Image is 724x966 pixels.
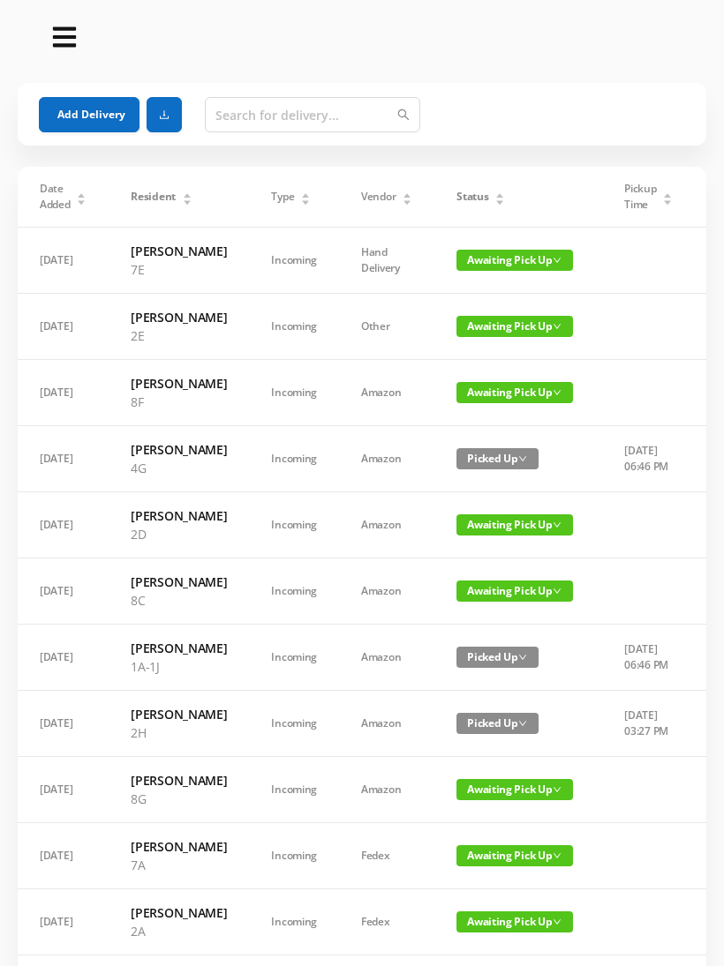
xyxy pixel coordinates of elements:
p: 2E [131,326,227,345]
p: 8C [131,591,227,610]
i: icon: caret-up [301,191,311,196]
i: icon: down [553,256,562,265]
h6: [PERSON_NAME] [131,639,227,657]
td: Amazon [339,492,434,558]
td: Incoming [249,228,339,294]
span: Picked Up [456,647,539,668]
td: [DATE] [18,228,109,294]
h6: [PERSON_NAME] [131,506,227,525]
span: Picked Up [456,448,539,469]
span: Awaiting Pick Up [456,514,573,535]
td: [DATE] [18,691,109,757]
i: icon: down [518,719,527,728]
p: 8G [131,790,227,808]
span: Awaiting Pick Up [456,911,573,932]
td: [DATE] [18,558,109,625]
td: Amazon [339,691,434,757]
td: Fedex [339,823,434,889]
i: icon: down [553,917,562,926]
div: Sort [300,191,311,201]
td: [DATE] 06:46 PM [602,426,695,492]
p: 2H [131,723,227,742]
td: [DATE] [18,492,109,558]
div: Sort [662,191,673,201]
span: Awaiting Pick Up [456,250,573,271]
i: icon: caret-down [182,198,192,203]
div: Sort [494,191,505,201]
i: icon: down [518,653,527,662]
i: icon: caret-down [403,198,412,203]
span: Awaiting Pick Up [456,580,573,602]
div: Sort [402,191,412,201]
td: Amazon [339,757,434,823]
td: Incoming [249,757,339,823]
span: Awaiting Pick Up [456,845,573,866]
p: 2D [131,525,227,543]
td: Incoming [249,625,339,691]
h6: [PERSON_NAME] [131,573,227,591]
td: Incoming [249,492,339,558]
i: icon: down [553,587,562,595]
i: icon: caret-up [495,191,505,196]
td: Hand Delivery [339,228,434,294]
i: icon: caret-down [77,198,87,203]
td: Incoming [249,360,339,426]
i: icon: caret-up [663,191,673,196]
div: Sort [182,191,192,201]
span: Picked Up [456,713,539,734]
td: [DATE] [18,823,109,889]
button: Add Delivery [39,97,140,132]
p: 7E [131,260,227,279]
td: [DATE] [18,426,109,492]
span: Pickup Time [624,181,656,213]
td: Incoming [249,294,339,360]
td: [DATE] [18,889,109,955]
td: Incoming [249,426,339,492]
i: icon: caret-up [403,191,412,196]
i: icon: caret-down [663,198,673,203]
h6: [PERSON_NAME] [131,308,227,326]
i: icon: caret-up [77,191,87,196]
td: [DATE] 06:46 PM [602,625,695,691]
td: Incoming [249,558,339,625]
h6: [PERSON_NAME] [131,374,227,393]
td: Amazon [339,625,434,691]
i: icon: search [397,109,410,121]
td: Incoming [249,691,339,757]
div: Sort [76,191,87,201]
i: icon: down [553,322,562,331]
h6: [PERSON_NAME] [131,903,227,922]
td: [DATE] [18,360,109,426]
span: Awaiting Pick Up [456,316,573,337]
i: icon: down [553,388,562,397]
i: icon: down [553,851,562,860]
h6: [PERSON_NAME] [131,242,227,260]
td: [DATE] 03:27 PM [602,691,695,757]
p: 2A [131,922,227,940]
p: 1A-1J [131,657,227,676]
button: icon: download [147,97,182,132]
td: Fedex [339,889,434,955]
span: Date Added [40,181,71,213]
td: Incoming [249,889,339,955]
td: [DATE] [18,757,109,823]
td: Other [339,294,434,360]
span: Vendor [361,189,396,205]
h6: [PERSON_NAME] [131,705,227,723]
td: Amazon [339,558,434,625]
p: 8F [131,393,227,411]
span: Awaiting Pick Up [456,779,573,800]
td: Incoming [249,823,339,889]
h6: [PERSON_NAME] [131,440,227,459]
td: Amazon [339,360,434,426]
p: 4G [131,459,227,477]
span: Status [456,189,488,205]
h6: [PERSON_NAME] [131,837,227,856]
input: Search for delivery... [205,97,420,132]
i: icon: caret-down [495,198,505,203]
span: Resident [131,189,176,205]
i: icon: down [553,520,562,529]
td: [DATE] [18,625,109,691]
span: Awaiting Pick Up [456,382,573,403]
i: icon: caret-up [182,191,192,196]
